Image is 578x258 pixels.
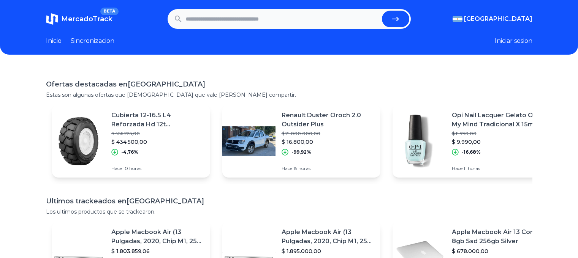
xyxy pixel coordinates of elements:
[282,111,374,129] p: Renault Duster Oroch 2.0 Outsider Plus
[282,138,374,146] p: $ 16.800,00
[111,247,204,255] p: $ 1.803.859,06
[111,138,204,146] p: $ 434.500,00
[100,8,118,15] span: BETA
[46,196,532,206] h1: Ultimos trackeados en [GEOGRAPHIC_DATA]
[111,165,204,171] p: Hace 10 horas
[453,16,462,22] img: Argentina
[452,247,545,255] p: $ 678.000,00
[452,228,545,246] p: Apple Macbook Air 13 Core I5 8gb Ssd 256gb Silver
[52,105,210,178] a: Featured imageCubierta 12-16.5 L4 Reforzada Hd 12t Minicargadora Bobcat$ 456.225,00$ 434.500,00-4...
[464,14,532,24] span: [GEOGRAPHIC_DATA]
[452,165,545,171] p: Hace 11 horas
[111,111,204,129] p: Cubierta 12-16.5 L4 Reforzada Hd 12t Minicargadora Bobcat
[52,115,105,168] img: Featured image
[46,208,532,216] p: Los ultimos productos que se trackearon.
[111,131,204,137] p: $ 456.225,00
[452,138,545,146] p: $ 9.990,00
[61,15,112,23] span: MercadoTrack
[282,131,374,137] p: $ 21.000.000,00
[222,115,276,168] img: Featured image
[71,36,114,46] a: Sincronizacion
[453,14,532,24] button: [GEOGRAPHIC_DATA]
[282,165,374,171] p: Hace 15 horas
[291,149,311,155] p: -99,92%
[282,247,374,255] p: $ 1.895.000,00
[393,105,551,178] a: Featured imageOpi Nail Lacquer Gelato On My Mind Tradicional X 15ml$ 11.990,00$ 9.990,00-16,68%Ha...
[46,13,112,25] a: MercadoTrackBETA
[462,149,481,155] p: -16,68%
[222,105,380,178] a: Featured imageRenault Duster Oroch 2.0 Outsider Plus$ 21.000.000,00$ 16.800,00-99,92%Hace 15 horas
[452,111,545,129] p: Opi Nail Lacquer Gelato On My Mind Tradicional X 15ml
[495,36,532,46] button: Iniciar sesion
[121,149,138,155] p: -4,76%
[46,91,532,99] p: Estas son algunas ofertas que [DEMOGRAPHIC_DATA] que vale [PERSON_NAME] compartir.
[282,228,374,246] p: Apple Macbook Air (13 Pulgadas, 2020, Chip M1, 256 Gb De Ssd, 8 Gb De Ram) - Plata
[46,79,532,90] h1: Ofertas destacadas en [GEOGRAPHIC_DATA]
[46,36,62,46] a: Inicio
[452,131,545,137] p: $ 11.990,00
[111,228,204,246] p: Apple Macbook Air (13 Pulgadas, 2020, Chip M1, 256 Gb De Ssd, 8 Gb De Ram) - Plata
[393,115,446,168] img: Featured image
[46,13,58,25] img: MercadoTrack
